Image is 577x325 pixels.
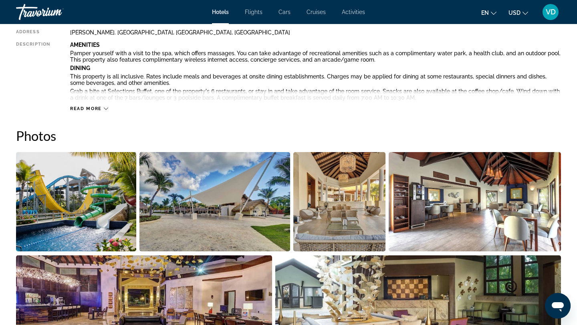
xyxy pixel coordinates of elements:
span: VD [546,8,556,16]
button: Open full-screen image slider [139,152,290,252]
button: Change language [481,7,496,18]
span: Read more [70,106,102,111]
b: Amenities [70,42,100,48]
a: Hotels [212,9,229,15]
a: Cars [278,9,291,15]
button: Change currency [508,7,528,18]
p: Grab a bite at Selections Buffet, one of the property's 6 restaurants, or stay in and take advant... [70,88,561,101]
p: Pamper yourself with a visit to the spa, which offers massages. You can take advantage of recreat... [70,50,561,63]
a: Activities [342,9,365,15]
button: Read more [70,106,108,112]
span: en [481,10,489,16]
span: USD [508,10,521,16]
a: Cruises [307,9,326,15]
div: Description [16,42,50,102]
div: [PERSON_NAME]. [GEOGRAPHIC_DATA], [GEOGRAPHIC_DATA], [GEOGRAPHIC_DATA] [70,29,561,36]
b: Dining [70,65,90,71]
a: Travorium [16,2,96,22]
button: Open full-screen image slider [389,152,561,252]
h2: Photos [16,128,561,144]
button: User Menu [540,4,561,20]
button: Open full-screen image slider [16,152,136,252]
button: Open full-screen image slider [293,152,385,252]
a: Flights [245,9,262,15]
div: Address [16,29,50,36]
iframe: Button to launch messaging window [545,293,571,319]
p: This property is all inclusive. Rates include meals and beverages at onsite dining establishments... [70,73,561,86]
